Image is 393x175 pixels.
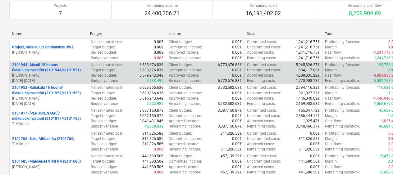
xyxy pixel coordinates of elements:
[296,39,320,45] p: 1,241,216.75€
[310,141,320,147] p: 0.00€
[169,159,202,164] p: Committed income :
[169,113,202,119] p: Committed income :
[303,119,320,124] p: 1,025.47€
[232,91,242,96] p: 0.00€
[325,45,338,50] p: Margin :
[12,45,85,55] div: Projekt, mille kulud kinnitatakse BWs[PERSON_NAME]
[142,164,163,170] p: 441,680.50€
[299,68,320,73] p: 634,117.08€
[247,101,276,106] p: Remaining costs :
[247,136,281,141] p: Uncommitted costs :
[12,62,85,73] p: 2101944 - Aiandi 18 hoone/üldkulud//maatööd (2101944//2101951)
[169,39,192,45] p: Client budget :
[91,62,123,68] p: Net estimated cost :
[232,119,242,124] p: 0.00€
[232,164,242,170] p: 0.00€
[91,131,123,136] p: Net estimated cost :
[91,85,123,90] p: Net estimated cost :
[296,113,320,119] p: 2,886,444.12€
[232,113,242,119] p: 0.00€
[296,50,320,55] p: 1,241,716.75€
[247,141,274,147] p: Approved costs :
[147,101,163,106] p: 7,922.98€
[325,101,360,106] p: Remaining cashflow :
[325,96,342,101] p: Cashflow :
[325,113,338,119] p: Margin :
[169,147,201,152] p: Remaining income :
[246,10,281,17] p: 16,191,402.02
[310,154,320,159] p: 0.00€
[218,124,242,129] p: 3,087,150.87€
[12,141,85,147] p: T. Villmäe
[154,39,163,45] p: 0.00€
[154,147,163,152] p: 0.00€
[12,121,85,127] p: T. Villmäe
[139,68,163,73] p: 6,583,676.83€
[296,73,320,78] p: 4,809,035.22€
[325,78,360,83] p: Remaining cashflow :
[154,50,163,55] p: 0.00€
[299,136,320,141] p: 311,826.58€
[325,170,360,175] p: Remaining cashflow :
[299,108,320,113] p: 155,047.72€
[91,39,123,45] p: Net estimated cost :
[295,56,320,61] p: -1,241,716.75€
[12,50,85,55] p: [PERSON_NAME]
[12,62,85,84] div: 2101944 -Aiandi 18 hoone/üldkulud//maatööd (2101944//2101951)[PERSON_NAME][DATE]-[DATE]
[232,45,242,50] p: 0.00€
[12,101,85,106] p: [DATE] - [DATE]
[296,78,320,83] p: 1,770,908.13€
[296,96,320,101] p: 1,446,040.02€
[218,85,242,90] p: 3,732,582.63€
[91,124,119,129] p: Budget variance :
[325,39,360,45] p: Profitability forecast :
[91,136,115,141] p: Target budget :
[91,56,119,61] p: Budget variance :
[169,164,199,170] p: Approved income :
[91,108,123,113] p: Net estimated cost :
[247,32,320,36] div: Costs
[218,108,242,113] p: 3,087,150.87€
[247,119,274,124] p: Approved costs :
[247,45,281,50] p: Uncommitted costs :
[232,39,242,45] p: 0.00€
[296,62,320,68] p: 5,945,826.27€
[91,113,115,119] p: Target budget :
[169,119,199,124] p: Approved income :
[12,45,73,50] p: Projekt, mille kulud kinnitatakse BWs
[12,111,85,127] div: 2101817 -[PERSON_NAME]/üldkulud//maatööd (2101817//2101766)T. Villmäe
[325,164,342,170] p: Cashflow :
[232,50,242,55] p: 0.00€
[169,62,192,68] p: Client budget :
[232,159,242,164] p: 0.00€
[310,164,320,170] p: 0.00€
[142,159,163,164] p: 441,680.50€
[325,56,360,61] p: Remaining cashflow :
[12,164,85,170] p: [PERSON_NAME]
[53,3,67,8] p: Projects
[12,136,75,141] p: 2101765 - Saku Allika infra (2101765)
[325,119,342,124] p: Cashflow :
[247,113,281,119] p: Uncommitted costs :
[218,101,242,106] p: 3,732,582.63€
[325,73,342,78] p: Cashflow :
[247,73,274,78] p: Approved costs :
[12,85,85,96] p: 2101952 - Rabaküla 16 hoone/üldkulud//maatööd (2101952//2101953)
[221,170,242,175] p: 457,139.32€
[139,73,163,78] p: 6,579,943.34€
[169,101,201,106] p: Remaining income :
[12,85,85,106] div: 2101952 -Rabaküla 16 hoone/üldkulud//maatööd (2101952//2101953)[PERSON_NAME][DATE]-[DATE]
[154,56,163,61] p: 0.00€
[325,62,360,68] p: Profitability forecast :
[90,32,163,36] div: Budget
[247,78,276,83] p: Remaining costs :
[325,131,360,136] p: Profitability forecast :
[169,131,192,136] p: Client budget :
[91,50,117,55] p: Revised budget :
[91,154,123,159] p: Net estimated cost :
[91,164,117,170] p: Revised budget :
[221,131,242,136] p: 311,826.58€
[147,78,163,83] p: 3,733.49€
[91,91,115,96] p: Target budget :
[169,136,202,141] p: Committed income :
